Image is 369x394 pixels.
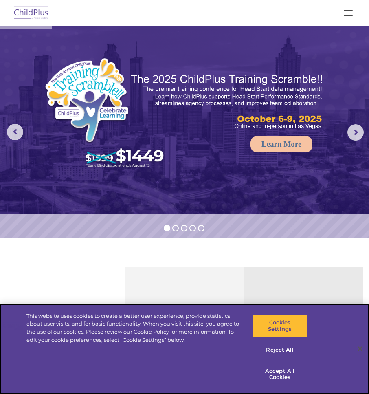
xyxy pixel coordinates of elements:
img: ChildPlus by Procare Solutions [12,4,51,23]
button: Reject All [252,341,307,359]
button: Cookies Settings [252,314,307,337]
button: Accept All Cookies [252,363,307,386]
a: Learn More [250,136,312,152]
div: This website uses cookies to create a better user experience, provide statistics about user visit... [26,312,241,344]
button: Close [351,340,369,358]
